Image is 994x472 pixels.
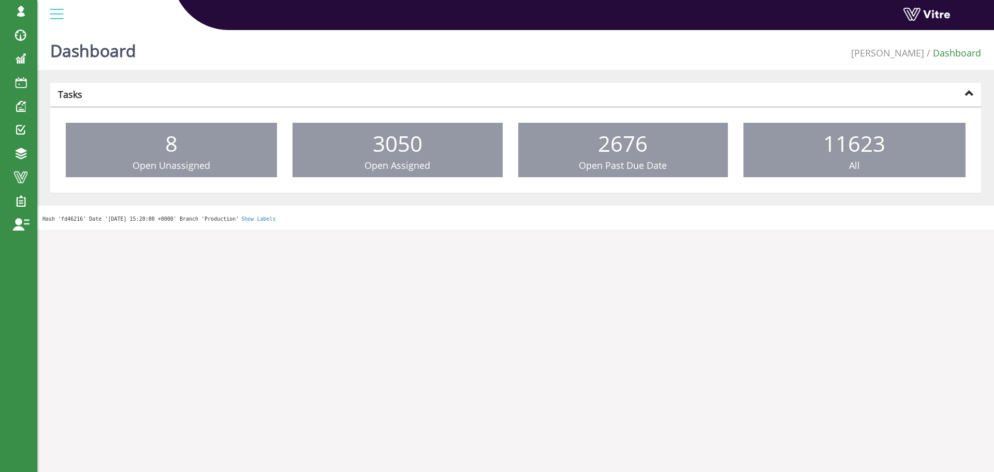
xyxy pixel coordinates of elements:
[373,128,422,158] span: 3050
[58,88,82,101] strong: Tasks
[743,123,966,178] a: 11623 All
[241,216,275,222] a: Show Labels
[133,159,210,171] span: Open Unassigned
[518,123,728,178] a: 2676 Open Past Due Date
[924,47,981,60] li: Dashboard
[598,128,648,158] span: 2676
[823,128,885,158] span: 11623
[42,216,239,222] span: Hash 'fd46216' Date '[DATE] 15:20:00 +0000' Branch 'Production'
[851,47,924,59] a: [PERSON_NAME]
[293,123,502,178] a: 3050 Open Assigned
[50,26,136,70] h1: Dashboard
[364,159,430,171] span: Open Assigned
[66,123,277,178] a: 8 Open Unassigned
[165,128,178,158] span: 8
[579,159,667,171] span: Open Past Due Date
[849,159,860,171] span: All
